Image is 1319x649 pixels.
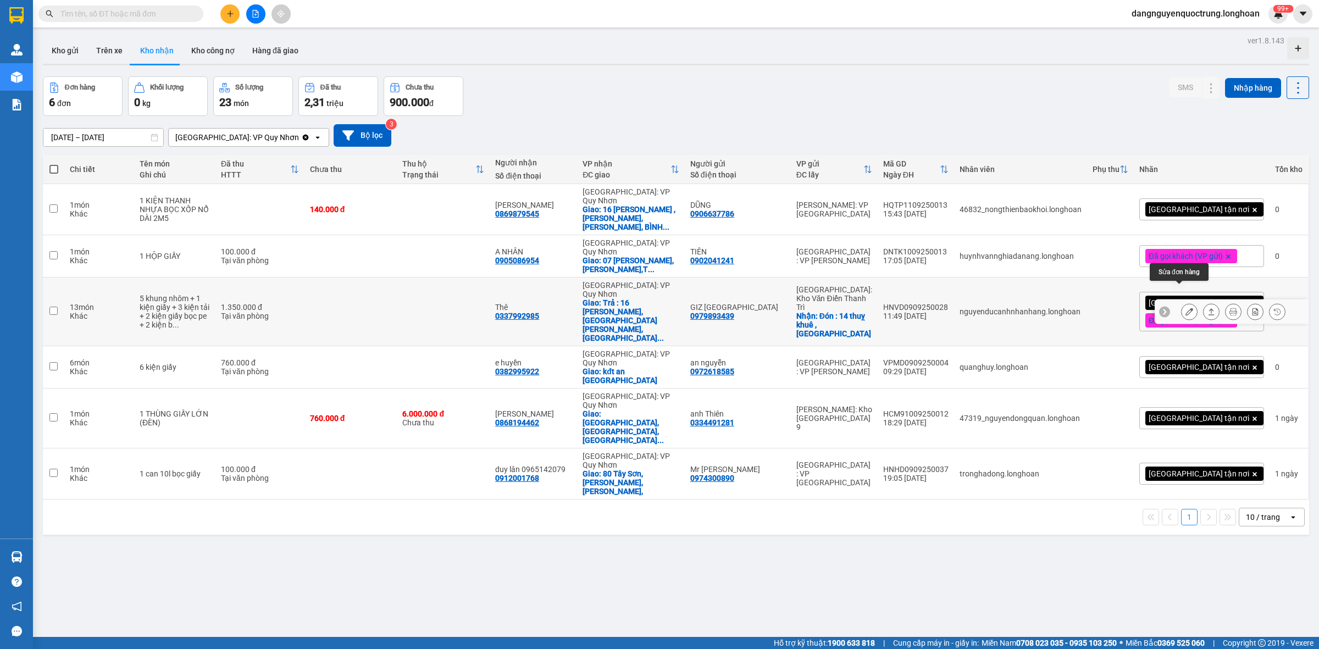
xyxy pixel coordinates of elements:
[221,465,299,474] div: 100.000 đ
[140,294,210,329] div: 5 khung nhôm + 1 kiện giấy + 3 kiện tải + 2 kiện giấy bọc pe + 2 kiện bọc xốp nổ dẹt
[252,10,259,18] span: file-add
[243,37,307,64] button: Hàng đã giao
[690,358,785,367] div: an nguyễn
[1275,252,1303,260] div: 0
[182,37,243,64] button: Kho công nợ
[893,637,979,649] span: Cung cấp máy in - giấy in:
[495,474,539,482] div: 0912001768
[690,303,785,312] div: GIZ Hà Nội
[406,84,434,91] div: Chưa thu
[12,626,22,636] span: message
[883,170,940,179] div: Ngày ĐH
[495,247,572,256] div: A NHÂN
[215,155,304,184] th: Toggle SortBy
[402,409,484,427] div: Chưa thu
[1289,513,1298,522] svg: open
[690,474,734,482] div: 0974300890
[495,171,572,180] div: Số điện thoại
[402,409,484,418] div: 6.000.000 đ
[796,159,863,168] div: VP gửi
[960,307,1082,316] div: nguyenducanhnhanhang.longhoan
[175,132,299,143] div: [GEOGRAPHIC_DATA]: VP Quy Nhơn
[1157,639,1205,647] strong: 0369 525 060
[9,7,24,24] img: logo-vxr
[495,367,539,376] div: 0382995922
[70,256,129,265] div: Khác
[65,84,95,91] div: Đơn hàng
[1275,414,1303,423] div: 1
[1275,469,1303,478] div: 1
[1281,469,1298,478] span: ngày
[221,247,299,256] div: 100.000 đ
[960,165,1082,174] div: Nhân viên
[495,158,572,167] div: Người nhận
[495,209,539,218] div: 0869879545
[796,358,872,376] div: [GEOGRAPHIC_DATA] : VP [PERSON_NAME]
[70,474,129,482] div: Khác
[690,256,734,265] div: 0902041241
[960,363,1082,371] div: quanghuy.longhoan
[690,418,734,427] div: 0334491281
[326,99,343,108] span: triệu
[796,170,863,179] div: ĐC lấy
[495,465,572,474] div: duy lân 0965142079
[402,159,475,168] div: Thu hộ
[878,155,954,184] th: Toggle SortBy
[883,358,949,367] div: VPMD0909250004
[70,465,129,474] div: 1 món
[1149,362,1249,372] span: [GEOGRAPHIC_DATA] tận nơi
[70,312,129,320] div: Khác
[883,409,949,418] div: HCM91009250012
[300,132,301,143] input: Selected Bình Định: VP Quy Nhơn.
[70,418,129,427] div: Khác
[221,303,299,312] div: 1.350.000 đ
[57,99,71,108] span: đơn
[1275,205,1303,214] div: 0
[883,247,949,256] div: DNTK1009250013
[883,367,949,376] div: 09:29 [DATE]
[70,165,129,174] div: Chi tiết
[583,469,679,496] div: Giao: 80 Tây Sơn,Nguyễn Văn Cừ, Quy Nhơn,
[134,96,140,109] span: 0
[1287,37,1309,59] div: Tạo kho hàng mới
[221,256,299,265] div: Tại văn phòng
[310,165,392,174] div: Chưa thu
[583,205,679,231] div: Giao: 16 NGUYỄN HUỆ ,THỊ NẠI, QUY NHƠN, BÌNH ĐỊNH
[1016,639,1117,647] strong: 0708 023 035 - 0935 103 250
[277,10,285,18] span: aim
[70,367,129,376] div: Khác
[1248,35,1284,47] div: ver 1.8.143
[796,461,872,487] div: [GEOGRAPHIC_DATA] : VP [GEOGRAPHIC_DATA]
[1149,315,1223,325] span: Đã gọi khách (VP gửi)
[883,474,949,482] div: 19:05 [DATE]
[334,124,391,147] button: Bộ lọc
[583,159,670,168] div: VP nhận
[310,414,392,423] div: 760.000 đ
[495,358,572,367] div: e huyền
[1258,639,1266,647] span: copyright
[1149,413,1249,423] span: [GEOGRAPHIC_DATA] tận nơi
[796,201,872,218] div: [PERSON_NAME]: VP [GEOGRAPHIC_DATA]
[1149,469,1249,479] span: [GEOGRAPHIC_DATA] tận nơi
[583,367,679,385] div: Giao: kđt an phú thịnh quy nhơn bình định
[11,44,23,56] img: warehouse-icon
[140,252,210,260] div: 1 HỘP GIẤY
[495,256,539,265] div: 0905086954
[11,71,23,83] img: warehouse-icon
[495,201,572,209] div: TRẦN THỊ NGỌC LINH
[960,414,1082,423] div: 47319_nguyendongquan.longhoan
[690,247,785,256] div: TIÊN
[220,4,240,24] button: plus
[828,639,875,647] strong: 1900 633 818
[663,223,669,231] span: ...
[60,8,190,20] input: Tìm tên, số ĐT hoặc mã đơn
[402,170,475,179] div: Trạng thái
[495,312,539,320] div: 0337992985
[271,4,291,24] button: aim
[883,637,885,649] span: |
[1087,155,1134,184] th: Toggle SortBy
[221,367,299,376] div: Tại văn phòng
[140,159,210,168] div: Tên món
[221,474,299,482] div: Tại văn phòng
[43,76,123,116] button: Đơn hàng6đơn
